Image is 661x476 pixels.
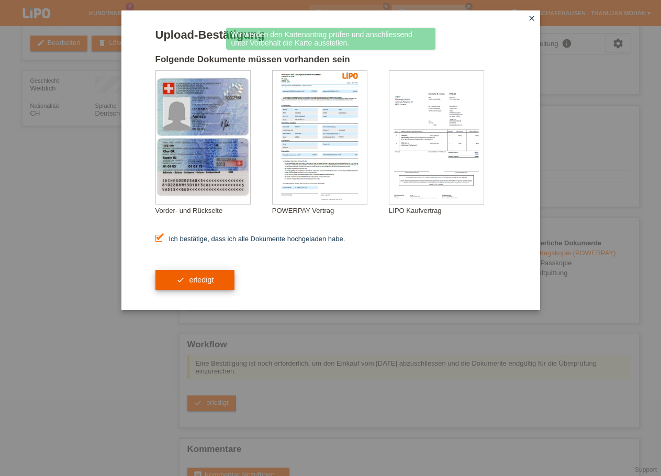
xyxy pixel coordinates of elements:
[525,13,539,25] a: close
[272,207,389,214] div: POWERPAY Vertrag
[389,207,506,214] div: LIPO Kaufvertrag
[156,71,250,204] img: upload_document_confirmation_type_id_swiss_empty.png
[155,207,272,214] div: Vorder- und Rückseite
[273,71,367,204] img: upload_document_confirmation_type_contract_kkg_whitelabel.png
[226,28,435,50] div: Wir werden den Kartenantrag prüfen und anschliessend unter Vorbehalt die Karte ausstellen.
[155,235,345,243] label: Ich bestätige, dass ich alle Dokumente hochgeladen habe.
[193,115,245,118] div: Agnesa
[176,276,185,284] i: check
[528,14,536,22] i: close
[193,107,245,111] div: Berisha
[163,97,191,131] img: swiss_id_photo_female.png
[155,270,235,290] button: check erledigt
[155,54,506,70] h2: Folgende Dokumente müssen vorhanden sein
[389,71,484,204] img: upload_document_confirmation_type_receipt_generic.png
[189,276,214,284] span: erledigt
[342,72,358,79] img: 39073_print.png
